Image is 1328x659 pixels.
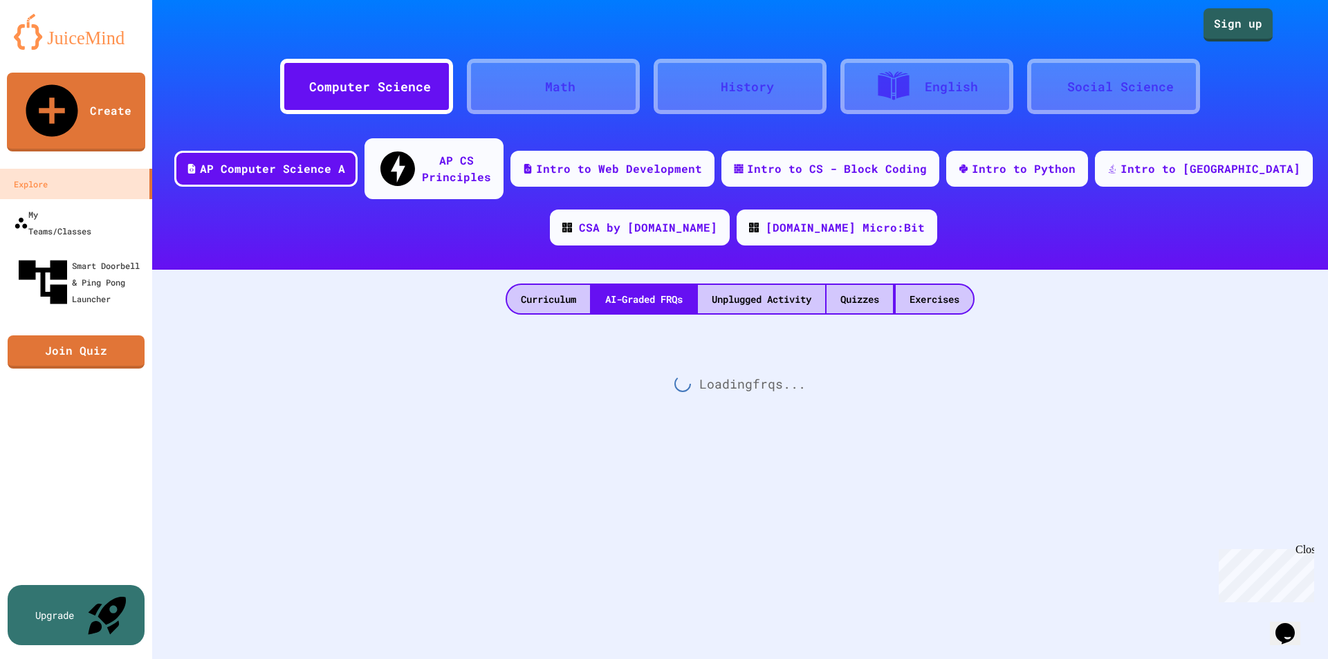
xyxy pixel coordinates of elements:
[152,315,1328,453] div: Loading frq s...
[1203,8,1273,41] a: Sign up
[14,14,138,50] img: logo-orange.svg
[6,6,95,88] div: Chat with us now!Close
[14,176,48,192] div: Explore
[200,160,345,177] div: AP Computer Science A
[1120,160,1300,177] div: Intro to [GEOGRAPHIC_DATA]
[507,285,590,313] div: Curriculum
[925,77,978,96] div: English
[721,77,774,96] div: History
[35,608,74,622] div: Upgrade
[7,73,145,151] a: Create
[8,335,145,369] a: Join Quiz
[591,285,697,313] div: AI-Graded FRQs
[972,160,1076,177] div: Intro to Python
[422,152,491,185] div: AP CS Principles
[14,206,91,239] div: My Teams/Classes
[747,160,927,177] div: Intro to CS - Block Coding
[309,77,431,96] div: Computer Science
[1270,604,1314,645] iframe: chat widget
[698,285,825,313] div: Unplugged Activity
[1067,77,1174,96] div: Social Science
[827,285,893,313] div: Quizzes
[562,223,572,232] img: CODE_logo_RGB.png
[766,219,925,236] div: [DOMAIN_NAME] Micro:Bit
[749,223,759,232] img: CODE_logo_RGB.png
[536,160,702,177] div: Intro to Web Development
[14,253,147,311] div: Smart Doorbell & Ping Pong Launcher
[896,285,973,313] div: Exercises
[545,77,575,96] div: Math
[579,219,717,236] div: CSA by [DOMAIN_NAME]
[1213,544,1314,602] iframe: chat widget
